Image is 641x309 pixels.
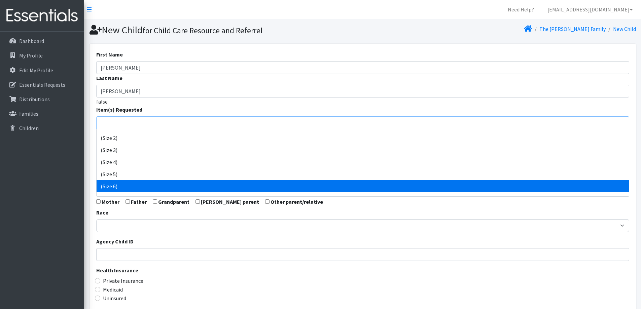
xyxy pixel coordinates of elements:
[613,26,636,32] a: New Child
[542,3,638,16] a: [EMAIL_ADDRESS][DOMAIN_NAME]
[19,38,44,44] p: Dashboard
[3,64,81,77] a: Edit My Profile
[271,198,323,206] label: Other parent/relative
[96,266,629,277] legend: Health Insurance
[143,26,262,35] small: for Child Care Resource and Referrel
[19,96,50,103] p: Distributions
[3,92,81,106] a: Distributions
[158,198,189,206] label: Grandparent
[19,81,65,88] p: Essentials Requests
[103,294,126,302] label: Uninsured
[96,106,142,114] label: Item(s) Requested
[3,78,81,91] a: Essentials Requests
[96,74,122,82] label: Last Name
[97,144,629,156] li: (Size 3)
[97,156,629,168] li: (Size 4)
[97,192,629,204] li: Adult Briefs (Medium/Large)
[102,198,119,206] label: Mother
[97,180,629,192] li: (Size 6)
[131,198,147,206] label: Father
[201,198,259,206] label: [PERSON_NAME] parent
[3,34,81,48] a: Dashboard
[96,50,123,59] label: First Name
[539,26,606,32] a: The [PERSON_NAME] Family
[96,237,134,245] label: Agency Child ID
[97,132,629,144] li: (Size 2)
[19,52,43,59] p: My Profile
[103,277,143,285] label: Private Insurance
[96,208,108,217] label: Race
[19,67,53,74] p: Edit My Profile
[90,24,360,36] h1: New Child
[3,49,81,62] a: My Profile
[3,107,81,120] a: Families
[502,3,539,16] a: Need Help?
[3,4,81,27] img: HumanEssentials
[19,110,38,117] p: Families
[103,285,123,294] label: Medicaid
[19,125,39,131] p: Children
[97,168,629,180] li: (Size 5)
[3,121,81,135] a: Children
